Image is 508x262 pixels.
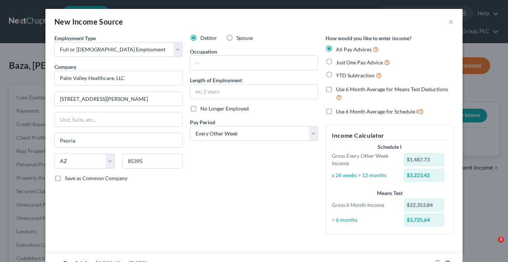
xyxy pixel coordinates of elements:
span: 3 [498,237,504,243]
div: Gross 6 Month Income [328,201,400,209]
div: Gross Every Other Week Income [328,152,400,167]
button: × [448,17,454,26]
label: Occupation [190,48,217,55]
span: Save as Common Company [65,175,127,181]
label: Length of Employment [190,76,242,84]
input: Enter address... [55,92,182,106]
span: All Pay Advices [336,46,372,52]
span: Employment Type [54,35,96,41]
div: New Income Source [54,16,123,27]
input: Search company by name... [54,71,182,86]
span: Pay Period [190,119,215,125]
div: x 26 weeks ÷ 12 months [328,172,400,179]
div: $3,223.42 [404,169,445,182]
input: Enter zip... [122,154,182,169]
label: How would you like to enter income? [326,34,412,42]
span: Debtor [200,35,217,41]
span: Just One Pay Advice [336,59,383,65]
input: -- [190,56,318,70]
div: $1,487.73 [404,153,445,166]
div: ÷ 6 months [328,216,400,224]
input: Enter city... [55,133,182,147]
span: No Longer Employed [200,105,249,112]
input: Unit, Suite, etc... [55,112,182,127]
iframe: Intercom live chat [483,237,501,255]
div: $22,353.84 [404,198,445,212]
span: Spouse [236,35,253,41]
h5: Income Calculator [332,131,447,140]
div: Means Test [332,189,447,197]
span: Use 6 Month Average for Means Test Deductions [336,86,448,92]
input: ex: 2 years [190,84,318,99]
span: Company [54,64,76,70]
span: YTD Subtraction [336,72,375,79]
div: $3,725.64 [404,213,445,227]
span: Use 6 Month Average for Schedule I [336,108,418,115]
div: Schedule I [332,143,447,151]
